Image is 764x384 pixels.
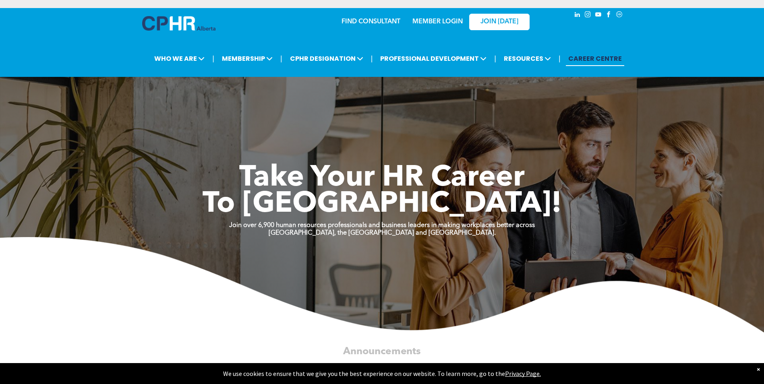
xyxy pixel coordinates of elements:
div: Dismiss notification [757,365,760,373]
span: MEMBERSHIP [219,51,275,66]
a: facebook [605,10,613,21]
a: instagram [584,10,592,21]
li: | [559,50,561,67]
strong: [GEOGRAPHIC_DATA], the [GEOGRAPHIC_DATA] and [GEOGRAPHIC_DATA]. [269,230,496,236]
span: Take Your HR Career [239,164,525,193]
li: | [371,50,373,67]
span: CPHR DESIGNATION [288,51,366,66]
a: FIND CONSULTANT [342,19,400,25]
strong: Join over 6,900 human resources professionals and business leaders in making workplaces better ac... [229,222,535,229]
span: WHO WE ARE [152,51,207,66]
li: | [280,50,282,67]
li: | [212,50,214,67]
span: To [GEOGRAPHIC_DATA]! [203,190,562,219]
span: PROFESSIONAL DEVELOPMENT [378,51,489,66]
a: JOIN [DATE] [469,14,530,30]
img: A blue and white logo for cp alberta [142,16,215,31]
a: CAREER CENTRE [566,51,624,66]
li: | [494,50,496,67]
span: Announcements [343,347,420,357]
span: JOIN [DATE] [480,18,518,26]
a: Privacy Page. [505,370,541,378]
a: Social network [615,10,624,21]
a: MEMBER LOGIN [412,19,463,25]
a: youtube [594,10,603,21]
a: linkedin [573,10,582,21]
span: RESOURCES [501,51,553,66]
